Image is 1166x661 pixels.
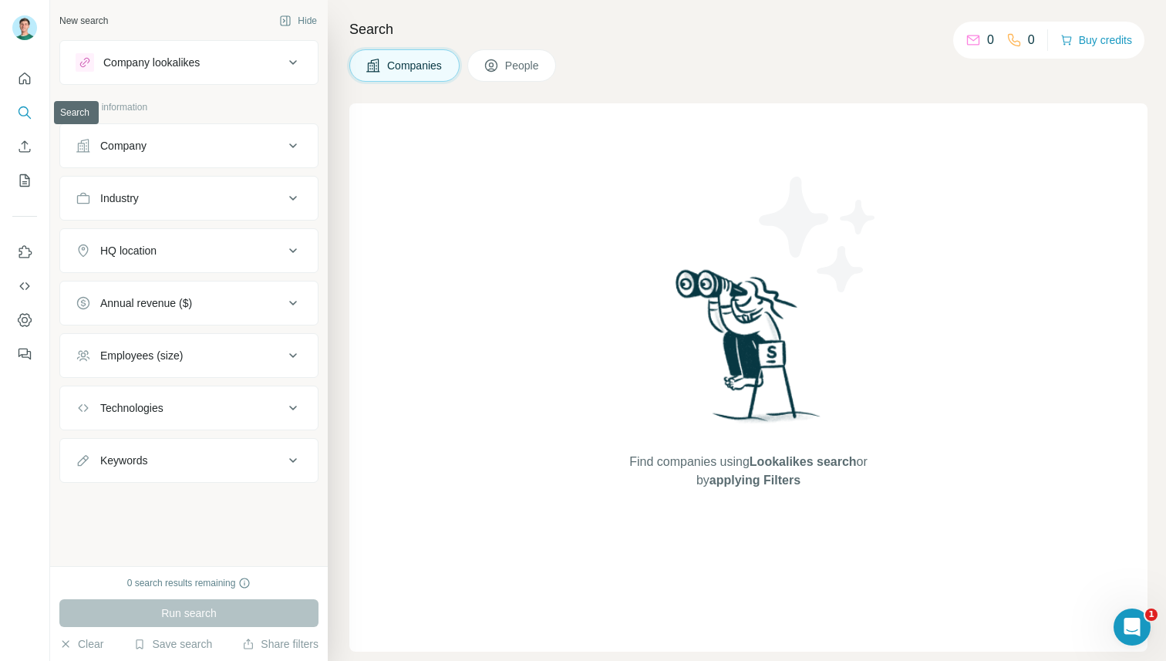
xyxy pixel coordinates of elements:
[387,58,443,73] span: Companies
[750,455,857,468] span: Lookalikes search
[709,474,800,487] span: applying Filters
[100,191,139,206] div: Industry
[60,180,318,217] button: Industry
[100,243,157,258] div: HQ location
[60,442,318,479] button: Keywords
[12,133,37,160] button: Enrich CSV
[349,19,1147,40] h4: Search
[60,285,318,322] button: Annual revenue ($)
[100,348,183,363] div: Employees (size)
[12,65,37,93] button: Quick start
[100,453,147,468] div: Keywords
[12,167,37,194] button: My lists
[12,99,37,126] button: Search
[100,295,192,311] div: Annual revenue ($)
[1114,609,1151,646] iframe: Intercom live chat
[12,306,37,334] button: Dashboard
[103,55,200,70] div: Company lookalikes
[12,15,37,40] img: Avatar
[268,9,328,32] button: Hide
[749,165,888,304] img: Surfe Illustration - Stars
[60,337,318,374] button: Employees (size)
[12,272,37,300] button: Use Surfe API
[60,44,318,81] button: Company lookalikes
[59,100,318,114] p: Company information
[625,453,871,490] span: Find companies using or by
[12,340,37,368] button: Feedback
[59,636,103,652] button: Clear
[60,232,318,269] button: HQ location
[60,390,318,427] button: Technologies
[133,636,212,652] button: Save search
[987,31,994,49] p: 0
[60,127,318,164] button: Company
[127,576,251,590] div: 0 search results remaining
[669,265,829,437] img: Surfe Illustration - Woman searching with binoculars
[100,400,163,416] div: Technologies
[12,238,37,266] button: Use Surfe on LinkedIn
[1145,609,1158,621] span: 1
[59,14,108,28] div: New search
[100,138,147,153] div: Company
[1060,29,1132,51] button: Buy credits
[1028,31,1035,49] p: 0
[505,58,541,73] span: People
[242,636,318,652] button: Share filters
